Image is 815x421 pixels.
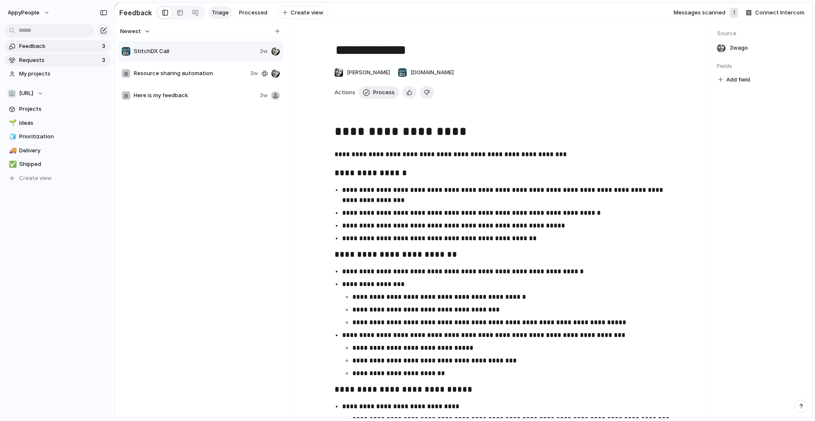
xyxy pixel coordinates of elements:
span: Source [717,29,805,38]
span: Shipped [19,160,107,168]
button: 🌱 [8,119,16,127]
span: Create view [19,174,52,182]
h2: Feedback [119,8,152,18]
span: StitchDX Call [134,47,256,56]
span: [URL] [19,89,33,98]
span: Messages scanned [674,8,725,17]
div: 🚚 [9,146,15,155]
span: 3w [250,69,258,78]
button: Newest [119,26,152,37]
span: Here is my feedback [134,91,256,100]
span: Resource sharing automation [134,69,247,78]
button: Create view [278,6,328,20]
button: Connect Intercom [742,6,808,19]
a: Requests3 [4,54,110,67]
div: 🏢 [8,89,16,98]
span: Triage [212,8,229,17]
a: ✅Shipped [4,158,110,171]
span: My projects [19,70,107,78]
a: 🚚Delivery [4,144,110,157]
span: Actions [334,88,355,97]
a: Feedback3 [4,40,110,53]
span: Processed [239,8,267,17]
span: Newest [120,27,141,36]
span: 3w [260,91,268,100]
span: Projects [19,105,107,113]
button: AppyPeople [4,6,54,20]
a: 🧊Prioritization [4,130,110,143]
button: Delete [420,86,434,99]
span: AppyPeople [8,8,39,17]
span: 3w ago [730,44,748,52]
span: Requests [19,56,99,65]
a: 🌱Ideas [4,117,110,129]
span: Delivery [19,146,107,155]
button: 🚚 [8,146,16,155]
span: Ideas [19,119,107,127]
a: My projects [4,67,110,80]
span: Feedback [19,42,99,51]
span: Create view [291,8,323,17]
button: Add field [717,74,751,85]
button: ✅ [8,160,16,168]
span: 3w [260,47,268,56]
button: [DOMAIN_NAME] [396,66,456,79]
span: Prioritization [19,132,107,141]
span: 3 [102,56,107,65]
button: 🧊 [8,132,16,141]
span: Fields [717,62,805,70]
a: Processed [236,6,271,19]
span: [PERSON_NAME] [347,68,390,77]
span: Connect Intercom [755,8,804,17]
a: Projects [4,103,110,115]
span: [DOMAIN_NAME] [410,68,454,77]
div: 🌱 [9,118,15,128]
button: Create view [4,172,110,185]
div: 🧊 [9,132,15,142]
span: Process [373,88,395,97]
button: Process [359,86,399,99]
a: Triage [208,6,232,19]
button: 🏢[URL] [4,87,110,100]
div: ✅ [9,160,15,169]
span: Add field [726,76,750,84]
div: 1 [730,8,738,18]
span: 3 [102,42,107,51]
button: [PERSON_NAME] [332,66,392,79]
